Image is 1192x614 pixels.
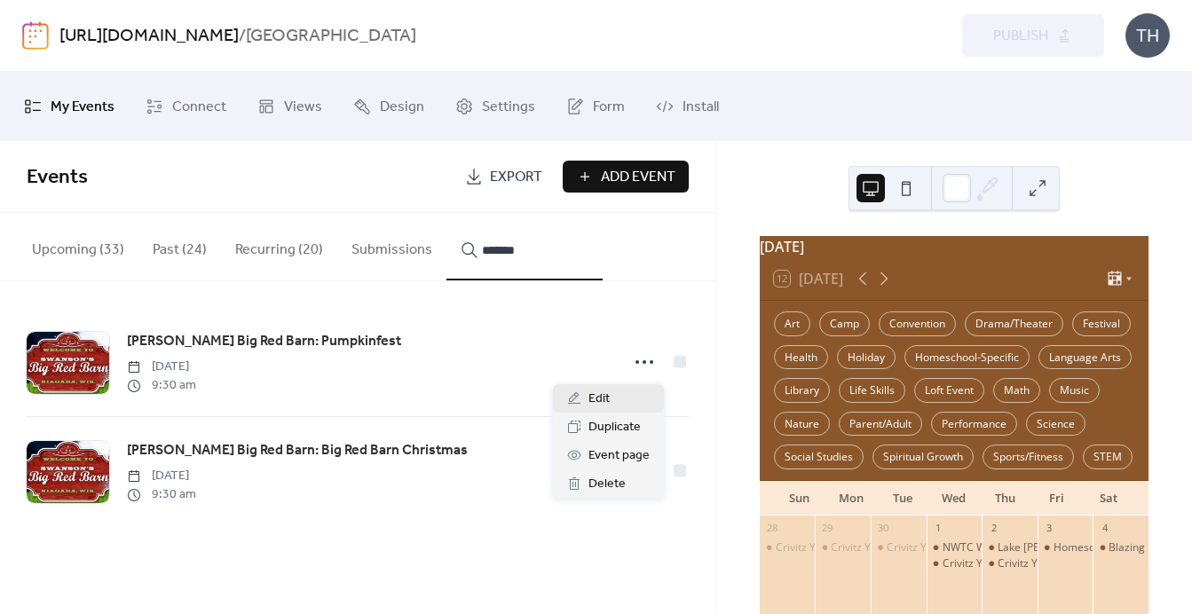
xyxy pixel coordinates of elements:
img: logo [22,21,49,50]
a: Connect [132,79,240,134]
div: Crivitz Youth, Inc: Teen Center Drop-In [998,556,1186,571]
div: Crivitz Youth, Inc: Teen Center Drop-In [815,540,871,555]
span: Events [27,158,88,197]
div: Life Skills [839,378,905,403]
div: Holiday [837,345,896,370]
div: Crivitz Youth, Inc: Teen Center Drop-In [927,556,983,571]
div: Loft Event [914,378,984,403]
div: Drama/Theater [965,311,1063,336]
button: Upcoming (33) [18,213,138,279]
div: Sun [774,481,825,516]
div: Science [1026,412,1085,437]
div: 30 [876,521,889,534]
div: 1 [932,521,945,534]
div: Art [774,311,810,336]
div: Homeschool Hangout [1038,540,1093,555]
div: Camp [819,311,870,336]
div: NWTC Welding Rodeo [927,540,983,555]
div: Thu [980,481,1031,516]
div: 29 [820,521,833,534]
button: Add Event [563,161,689,193]
div: Crivitz Youth, Inc: Teen Center Drop-In [871,540,927,555]
a: [PERSON_NAME] Big Red Barn: Pumpkinfest [127,330,401,353]
div: TH [1125,13,1170,58]
div: Language Arts [1038,345,1132,370]
span: Form [593,93,625,122]
div: Math [993,378,1040,403]
div: Parent/Adult [839,412,922,437]
div: Homeschool Hangout [1054,540,1161,555]
span: 9:30 am [127,376,196,395]
span: [PERSON_NAME] Big Red Barn: Big Red Barn Christmas [127,440,468,461]
span: Duplicate [588,417,641,438]
span: [DATE] [127,358,196,376]
div: STEM [1083,445,1133,469]
span: Settings [482,93,535,122]
span: My Events [51,93,114,122]
div: Spiritual Growth [872,445,974,469]
div: Crivitz Youth, Inc: Teen Center Drop-In [943,556,1131,571]
span: Delete [588,474,626,495]
span: [PERSON_NAME] Big Red Barn: Pumpkinfest [127,331,401,352]
div: Crivitz Youth, Inc: Teen Center Drop-In [887,540,1075,555]
a: Export [452,161,556,193]
div: NWTC Welding Rodeo [943,540,1050,555]
a: Views [244,79,335,134]
div: Social Studies [774,445,864,469]
span: [DATE] [127,467,196,485]
a: Form [553,79,638,134]
div: Tue [877,481,928,516]
div: Blazing Bear Homestead: Goats & Gourds Fall Family Event [1093,540,1149,555]
span: Edit [588,389,610,410]
span: Event page [588,445,650,467]
div: Sat [1083,481,1134,516]
div: Wed [928,481,980,516]
span: Add Event [601,167,675,188]
div: Crivitz Youth, Inc: Teen Center Drop-In [982,556,1038,571]
div: Sports/Fitness [983,445,1074,469]
div: Crivitz Youth, Inc: Family Bowling [760,540,816,555]
span: Views [284,93,322,122]
div: 4 [1098,521,1111,534]
div: 28 [765,521,778,534]
div: Crivitz Youth, Inc: Family Bowling [776,540,936,555]
div: Library [774,378,830,403]
span: Connect [172,93,226,122]
span: Design [380,93,424,122]
b: [GEOGRAPHIC_DATA] [246,20,416,53]
div: Music [1049,378,1100,403]
div: Fri [1031,481,1083,516]
div: Festival [1072,311,1131,336]
a: Design [340,79,438,134]
a: [URL][DOMAIN_NAME] [59,20,239,53]
div: [DATE] [760,236,1149,257]
div: Convention [879,311,956,336]
div: Crivitz Youth, Inc: Teen Center Drop-In [831,540,1019,555]
span: Export [490,167,542,188]
a: [PERSON_NAME] Big Red Barn: Big Red Barn Christmas [127,439,468,462]
div: Homeschool-Specific [904,345,1030,370]
span: 9:30 am [127,485,196,504]
div: 3 [1043,521,1056,534]
div: Performance [931,412,1017,437]
span: Install [683,93,719,122]
a: Install [643,79,732,134]
b: / [239,20,246,53]
div: Mon [825,481,877,516]
a: My Events [11,79,128,134]
div: 2 [987,521,1000,534]
button: Recurring (20) [221,213,337,279]
div: Health [774,345,828,370]
button: Submissions [337,213,446,279]
div: Nature [774,412,830,437]
a: Settings [442,79,549,134]
div: Lake Lundgren Bible Camp: Homeschool Day [982,540,1038,555]
button: Past (24) [138,213,221,279]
